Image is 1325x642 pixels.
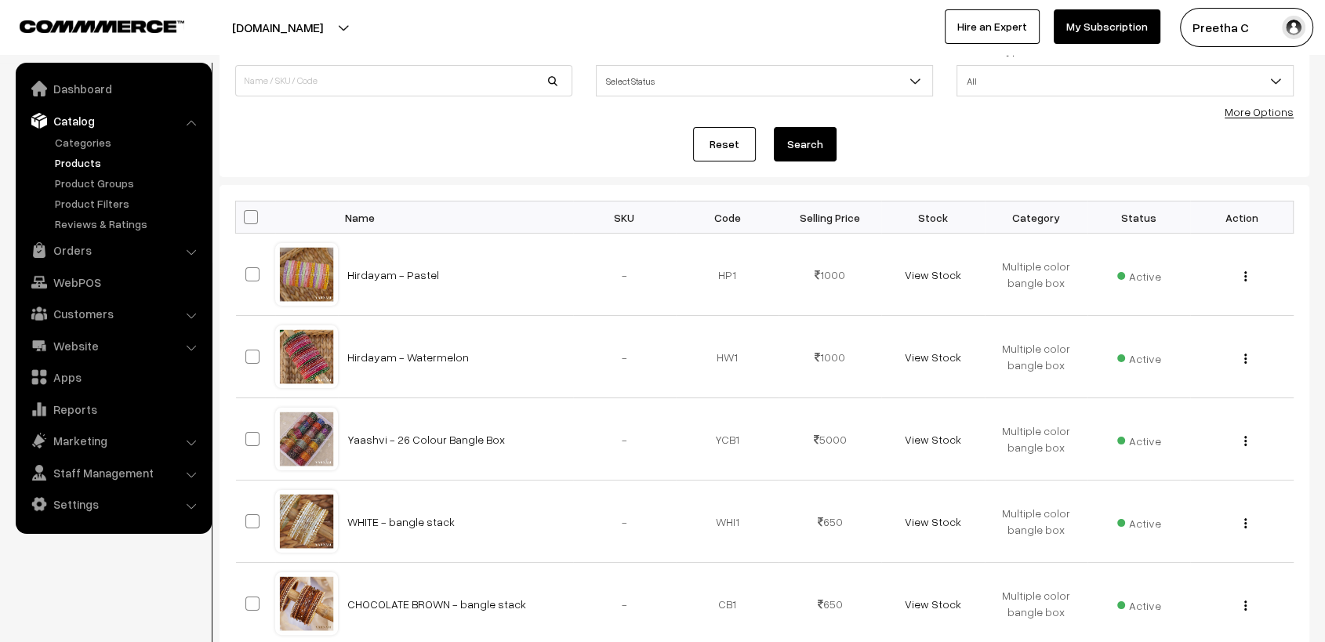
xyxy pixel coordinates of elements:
td: Multiple color bangle box [985,234,1087,316]
a: View Stock [905,597,961,611]
a: Apps [20,363,206,391]
th: Status [1087,201,1190,234]
td: 5000 [779,398,881,481]
a: Reset [693,127,756,161]
img: Menu [1244,436,1247,446]
a: WHITE - bangle stack [347,515,455,528]
td: HW1 [676,316,779,398]
input: Name / SKU / Code [235,65,572,96]
button: [DOMAIN_NAME] [177,8,378,47]
a: Hirdayam - Pastel [347,268,439,281]
span: Active [1117,264,1161,285]
a: View Stock [905,268,961,281]
span: Active [1117,429,1161,449]
td: Multiple color bangle box [985,316,1087,398]
td: - [573,481,676,563]
img: Menu [1244,518,1247,528]
td: Multiple color bangle box [985,481,1087,563]
a: Categories [51,134,206,151]
span: All [957,65,1294,96]
a: Marketing [20,426,206,455]
span: All [957,67,1293,95]
a: Staff Management [20,459,206,487]
a: Orders [20,236,206,264]
td: - [573,234,676,316]
a: View Stock [905,433,961,446]
a: Customers [20,299,206,328]
button: Preetha C [1180,8,1313,47]
a: Dashboard [20,74,206,103]
td: YCB1 [676,398,779,481]
th: SKU [573,201,676,234]
span: Active [1117,346,1161,367]
th: Name [338,201,573,234]
img: COMMMERCE [20,20,184,32]
a: Hire an Expert [945,9,1040,44]
span: Active [1117,593,1161,614]
td: - [573,316,676,398]
img: Menu [1244,271,1247,281]
td: - [573,398,676,481]
a: Reports [20,395,206,423]
a: More Options [1225,105,1294,118]
a: View Stock [905,350,961,364]
th: Category [985,201,1087,234]
a: Product Filters [51,195,206,212]
a: WebPOS [20,268,206,296]
img: user [1282,16,1305,39]
a: Hirdayam - Watermelon [347,350,469,364]
td: 1000 [779,316,881,398]
a: Yaashvi - 26 Colour Bangle Box [347,433,505,446]
a: CHOCOLATE BROWN - bangle stack [347,597,526,611]
td: 1000 [779,234,881,316]
img: Menu [1244,354,1247,364]
a: View Stock [905,515,961,528]
a: My Subscription [1054,9,1160,44]
span: Select Status [597,67,932,95]
span: Select Status [596,65,933,96]
td: Multiple color bangle box [985,398,1087,481]
a: Products [51,154,206,171]
a: Website [20,332,206,360]
a: Settings [20,490,206,518]
th: Action [1190,201,1293,234]
td: 650 [779,481,881,563]
td: WHI1 [676,481,779,563]
img: Menu [1244,600,1247,611]
a: Product Groups [51,175,206,191]
td: HP1 [676,234,779,316]
a: Catalog [20,107,206,135]
a: COMMMERCE [20,16,157,34]
span: Active [1117,511,1161,531]
button: Search [774,127,837,161]
th: Stock [881,201,984,234]
th: Code [676,201,779,234]
th: Selling Price [779,201,881,234]
a: Reviews & Ratings [51,216,206,232]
